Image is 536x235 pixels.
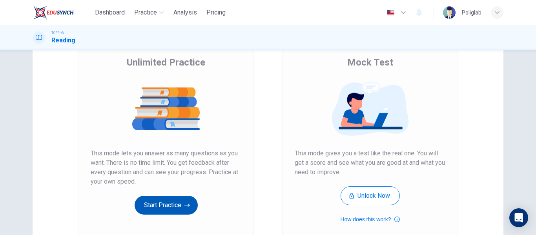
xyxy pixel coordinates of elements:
[462,8,481,17] div: Poliglab
[386,10,396,16] img: en
[95,8,125,17] span: Dashboard
[340,215,399,224] button: How does this work?
[203,5,229,20] button: Pricing
[135,196,198,215] button: Start Practice
[33,5,74,20] img: EduSynch logo
[509,208,528,227] div: Open Intercom Messenger
[134,8,157,17] span: Practice
[51,30,64,36] span: TOEFL®
[295,149,445,177] span: This mode gives you a test like the real one. You will get a score and see what you are good at a...
[170,5,200,20] button: Analysis
[173,8,197,17] span: Analysis
[131,5,167,20] button: Practice
[443,6,456,19] img: Profile picture
[33,5,92,20] a: EduSynch logo
[341,186,400,205] button: Unlock Now
[347,56,393,69] span: Mock Test
[206,8,226,17] span: Pricing
[92,5,128,20] button: Dashboard
[51,36,75,45] h1: Reading
[127,56,205,69] span: Unlimited Practice
[91,149,241,186] span: This mode lets you answer as many questions as you want. There is no time limit. You get feedback...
